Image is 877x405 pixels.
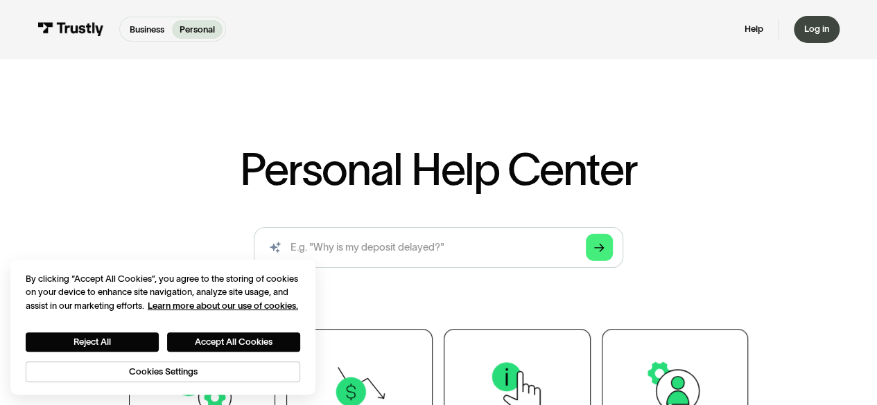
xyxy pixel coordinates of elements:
a: More information about your privacy, opens in a new tab [148,300,298,311]
div: Privacy [26,272,301,382]
a: Personal [172,20,223,39]
button: Cookies Settings [26,361,301,382]
img: Trustly Logo [37,22,103,36]
p: Business [130,23,164,36]
h1: Personal Help Center [240,147,637,191]
button: Accept All Cookies [167,332,300,352]
a: Log in [794,16,839,43]
button: Reject All [26,332,159,352]
div: Log in [804,24,829,35]
div: Cookie banner [10,260,316,395]
form: Search [254,227,623,268]
div: By clicking “Accept All Cookies”, you agree to the storing of cookies on your device to enhance s... [26,272,301,312]
p: Personal [180,23,215,36]
a: Help [744,24,763,35]
a: Business [122,20,172,39]
input: search [254,227,623,268]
